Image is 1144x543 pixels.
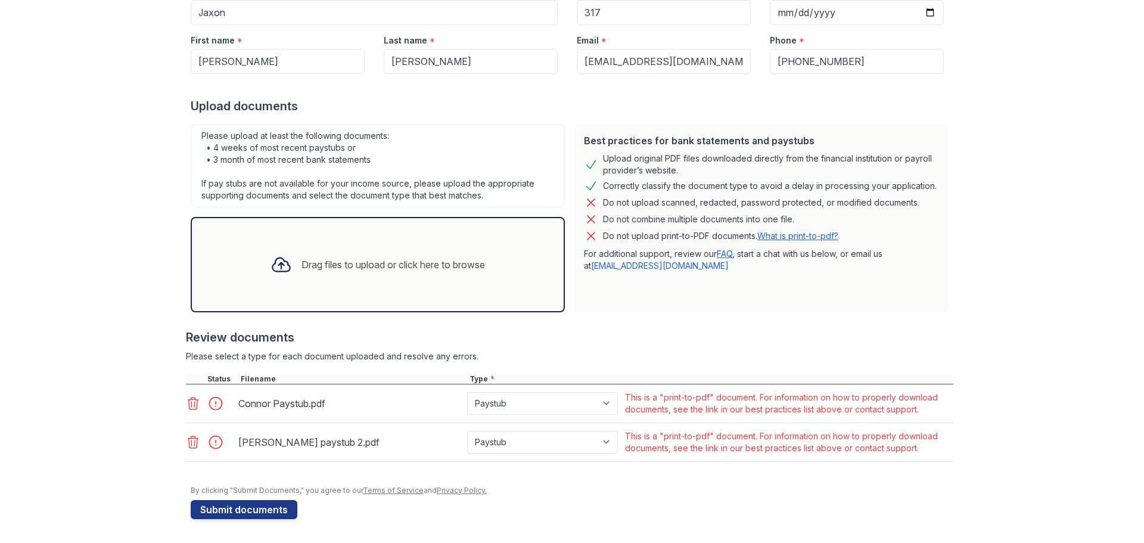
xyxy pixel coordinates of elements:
div: By clicking "Submit Documents," you agree to our and [191,486,953,495]
div: This is a "print-to-pdf" document. For information on how to properly download documents, see the... [625,392,951,415]
div: Upload original PDF files downloaded directly from the financial institution or payroll provider’... [603,153,939,176]
div: Do not combine multiple documents into one file. [603,212,794,226]
div: Do not upload scanned, redacted, password protected, or modified documents. [603,196,919,210]
div: This is a "print-to-pdf" document. For information on how to properly download documents, see the... [625,430,951,454]
div: Drag files to upload or click here to browse [301,257,485,272]
a: Terms of Service [363,486,424,495]
div: Upload documents [191,98,953,114]
div: Type [467,374,953,384]
div: Filename [238,374,467,384]
div: Review documents [186,329,953,346]
label: Phone [770,35,797,46]
a: [EMAIL_ADDRESS][DOMAIN_NAME] [591,260,729,271]
div: Correctly classify the document type to avoid a delay in processing your application. [603,179,937,193]
p: For additional support, review our , start a chat with us below, or email us at [584,248,939,272]
div: Connor Paystub.pdf [238,394,462,413]
a: What is print-to-pdf? [757,231,838,241]
a: FAQ [717,249,732,259]
a: Privacy Policy. [437,486,487,495]
label: First name [191,35,235,46]
button: Submit documents [191,500,297,519]
label: Email [577,35,599,46]
div: [PERSON_NAME] paystub 2.pdf [238,433,462,452]
div: Status [205,374,238,384]
div: Please upload at least the following documents: • 4 weeks of most recent paystubs or • 3 month of... [191,124,565,207]
label: Last name [384,35,427,46]
p: Do not upload print-to-PDF documents. [603,230,838,242]
div: Best practices for bank statements and paystubs [584,134,939,148]
div: Please select a type for each document uploaded and resolve any errors. [186,350,953,362]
